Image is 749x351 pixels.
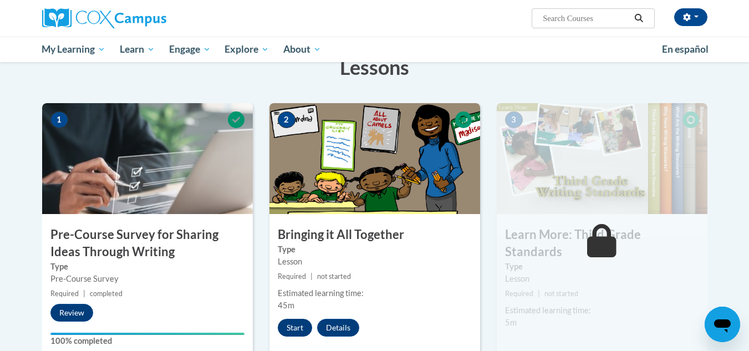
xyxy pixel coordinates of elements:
span: Required [505,289,533,298]
span: 2 [278,111,295,128]
img: Course Image [497,103,707,214]
h3: Bringing it All Together [269,226,480,243]
a: Cox Campus [42,8,253,28]
div: Pre-Course Survey [50,273,244,285]
label: Type [278,243,472,256]
span: | [538,289,540,298]
a: My Learning [35,37,113,62]
span: Explore [225,43,269,56]
span: 1 [50,111,68,128]
div: Lesson [505,273,699,285]
button: Review [50,304,93,322]
button: Search [630,12,647,25]
div: Main menu [26,37,724,62]
div: Your progress [50,333,244,335]
span: not started [317,272,351,281]
span: not started [544,289,578,298]
span: completed [90,289,123,298]
span: 45m [278,301,294,310]
div: Estimated learning time: [278,287,472,299]
span: Learn [120,43,155,56]
label: 100% completed [50,335,244,347]
span: | [310,272,313,281]
img: Course Image [269,103,480,214]
label: Type [50,261,244,273]
span: 5m [505,318,517,327]
button: Details [317,319,359,337]
span: Required [50,289,79,298]
span: Engage [169,43,211,56]
a: En español [655,38,716,61]
span: About [283,43,321,56]
h3: Pre-Course Survey for Sharing Ideas Through Writing [42,226,253,261]
div: Estimated learning time: [505,304,699,317]
span: Required [278,272,306,281]
h3: Learn More: Third Grade Standards [497,226,707,261]
input: Search Courses [542,12,630,25]
img: Course Image [42,103,253,214]
span: 3 [505,111,523,128]
label: Type [505,261,699,273]
h3: Lessons [42,53,707,81]
span: En español [662,43,709,55]
a: Learn [113,37,162,62]
a: About [276,37,328,62]
span: My Learning [42,43,105,56]
a: Engage [162,37,218,62]
iframe: Button to launch messaging window [705,307,740,342]
div: Lesson [278,256,472,268]
button: Start [278,319,312,337]
img: Cox Campus [42,8,166,28]
button: Account Settings [674,8,707,26]
a: Explore [217,37,276,62]
span: | [83,289,85,298]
